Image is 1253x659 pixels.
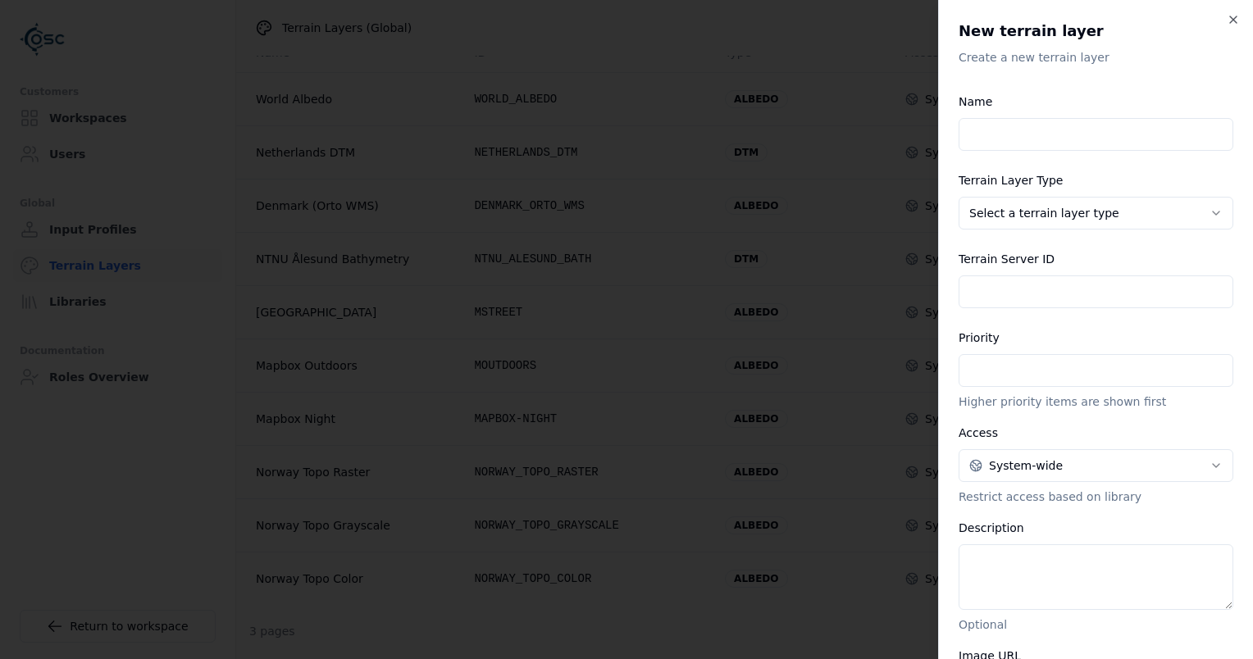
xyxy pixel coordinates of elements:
label: Access [959,426,998,439]
label: Name [959,95,992,108]
label: Description [959,521,1024,534]
h2: New terrain layer [959,20,1233,43]
p: Higher priority items are shown first [959,393,1233,410]
p: Create a new terrain layer [959,49,1233,66]
label: Priority [959,331,1000,344]
p: Optional [959,616,1233,633]
label: Terrain Server ID [959,252,1055,266]
label: Terrain Layer Type [959,174,1063,187]
p: Restrict access based on library [959,489,1233,505]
